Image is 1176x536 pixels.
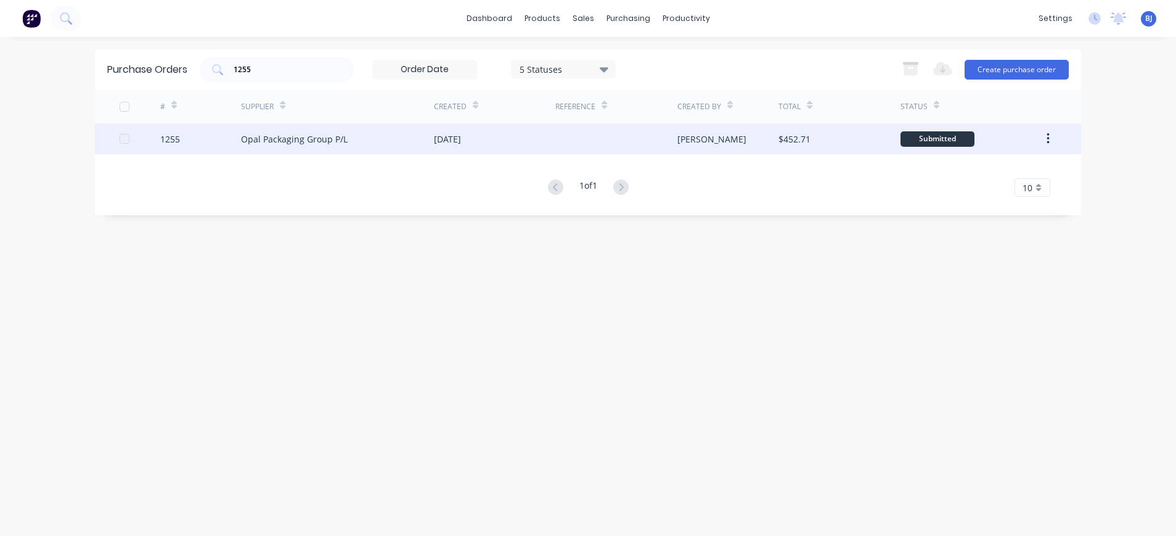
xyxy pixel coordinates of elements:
[677,101,721,112] div: Created By
[107,62,187,77] div: Purchase Orders
[160,101,165,112] div: #
[778,133,811,146] div: $452.71
[160,133,180,146] div: 1255
[434,101,467,112] div: Created
[1032,9,1079,28] div: settings
[900,131,974,147] div: Submitted
[579,179,597,197] div: 1 of 1
[434,133,461,146] div: [DATE]
[232,64,335,76] input: Search purchase orders...
[656,9,716,28] div: productivity
[520,62,608,75] div: 5 Statuses
[460,9,518,28] a: dashboard
[900,101,928,112] div: Status
[555,101,595,112] div: Reference
[241,101,274,112] div: Supplier
[518,9,566,28] div: products
[1145,13,1153,24] span: BJ
[600,9,656,28] div: purchasing
[22,9,41,28] img: Factory
[373,60,476,79] input: Order Date
[778,101,801,112] div: Total
[677,133,746,146] div: [PERSON_NAME]
[1023,181,1032,194] span: 10
[566,9,600,28] div: sales
[965,60,1069,80] button: Create purchase order
[241,133,348,146] div: Opal Packaging Group P/L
